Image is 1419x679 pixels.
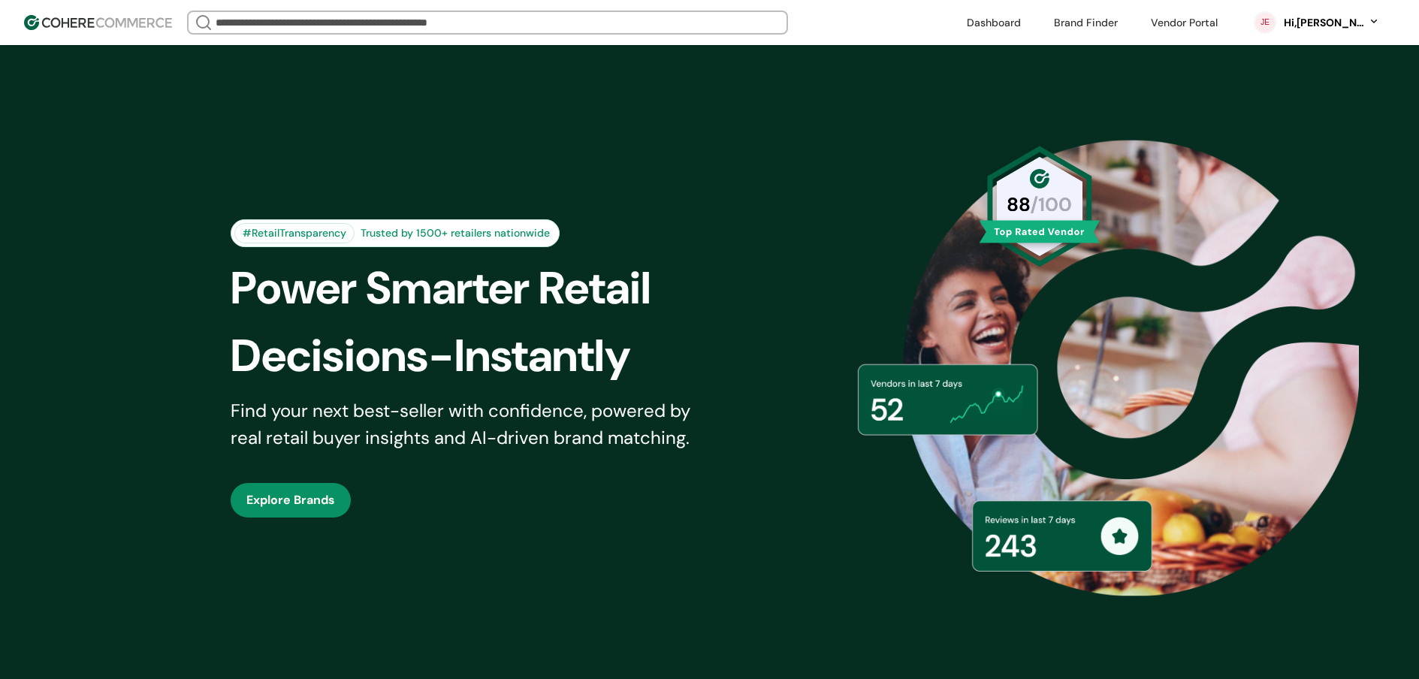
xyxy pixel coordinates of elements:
[231,255,735,322] div: Power Smarter Retail
[355,225,556,241] div: Trusted by 1500+ retailers nationwide
[24,15,172,30] img: Cohere Logo
[1282,15,1380,31] button: Hi,[PERSON_NAME]
[1282,15,1365,31] div: Hi, [PERSON_NAME]
[231,483,351,518] button: Explore Brands
[231,397,710,451] div: Find your next best-seller with confidence, powered by real retail buyer insights and AI-driven b...
[234,223,355,243] div: #RetailTransparency
[1254,11,1276,34] svg: 0 percent
[231,322,735,390] div: Decisions-Instantly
